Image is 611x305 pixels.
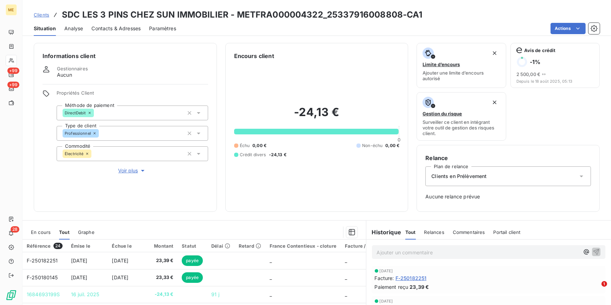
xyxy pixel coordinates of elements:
[362,142,382,149] span: Non-échu
[423,111,462,116] span: Gestion du risque
[62,8,423,21] h3: SDC LES 3 PINS CHEZ SUN IMMOBILIER - METFRA000004322_25337916008808-CA1
[270,243,336,249] div: France Contentieux - cloture
[91,25,141,32] span: Contacts & Adresses
[182,255,203,266] span: payée
[65,111,86,115] span: DirectDebit
[154,243,173,249] div: Montant
[94,110,99,116] input: Ajouter une valeur
[587,281,604,298] iframe: Intercom live chat
[453,229,485,235] span: Commentaires
[57,167,208,174] button: Voir plus
[34,11,49,18] a: Clients
[270,291,272,297] span: _
[71,274,88,280] span: [DATE]
[6,4,17,15] div: ME
[64,25,83,32] span: Analyse
[211,243,230,249] div: Délai
[57,71,72,78] span: Aucun
[6,290,17,301] img: Logo LeanPay
[423,70,500,81] span: Ajouter une limite d’encours autorisé
[385,142,399,149] span: 0,00 €
[405,229,416,235] span: Tout
[602,281,607,287] span: 1
[423,62,460,67] span: Limite d’encours
[239,243,261,249] div: Retard
[375,283,409,291] span: Paiement reçu
[27,243,63,249] div: Référence
[423,119,500,136] span: Surveiller ce client en intégrant votre outil de gestion des risques client.
[71,258,88,263] span: [DATE]
[57,90,208,100] span: Propriétés Client
[11,226,19,233] span: 28
[551,23,586,34] button: Actions
[345,258,347,263] span: _
[410,283,429,291] span: 23,39 €
[252,142,266,149] span: 0,00 €
[118,167,146,174] span: Voir plus
[78,229,95,235] span: Graphe
[34,25,56,32] span: Situation
[154,257,173,264] span: 23,39 €
[43,52,208,60] h6: Informations client
[366,228,401,236] h6: Historique
[345,243,393,249] div: Facture / Echéancier
[234,52,274,60] h6: Encours client
[34,12,49,18] span: Clients
[71,243,104,249] div: Émise le
[27,274,58,280] span: F-250180145
[182,272,203,283] span: payée
[53,243,62,249] span: 24
[345,274,347,280] span: _
[524,47,556,53] span: Avis de crédit
[182,243,203,249] div: Statut
[234,105,400,126] h2: -24,13 €
[71,291,99,297] span: 16 juil. 2025
[345,291,347,297] span: _
[27,291,60,297] span: 1684693199S
[380,269,393,273] span: [DATE]
[154,274,173,281] span: 23,33 €
[112,243,146,249] div: Échue le
[431,173,487,180] span: Clients en Prélèvement
[27,258,58,263] span: F-250182251
[417,92,506,141] button: Gestion du risqueSurveiller ce client en intégrant votre outil de gestion des risques client.
[240,152,266,158] span: Crédit divers
[424,229,444,235] span: Relances
[270,258,272,263] span: _
[65,152,84,156] span: Électricité
[395,274,427,282] span: F-250182251
[154,291,173,298] span: -24,13 €
[31,229,51,235] span: En cours
[240,142,250,149] span: Échu
[417,43,506,88] button: Limite d’encoursAjouter une limite d’encours autorisé
[398,137,400,142] span: 0
[112,258,128,263] span: [DATE]
[7,82,19,88] span: +99
[425,193,591,200] span: Aucune relance prévue
[211,291,219,297] span: 91 j
[375,274,394,282] span: Facture :
[59,229,70,235] span: Tout
[516,71,541,77] span: 2 500,00 €
[530,58,540,65] h6: -1 %
[91,151,97,157] input: Ajouter une valeur
[112,274,128,280] span: [DATE]
[7,68,19,74] span: +99
[57,66,88,71] span: Gestionnaires
[65,131,91,135] span: Professionnel
[269,152,287,158] span: -24,13 €
[425,154,591,162] h6: Relance
[99,130,104,136] input: Ajouter une valeur
[516,79,594,83] span: Depuis le 18 août 2025, 05:13
[494,229,521,235] span: Portail client
[270,274,272,280] span: _
[380,299,393,303] span: [DATE]
[149,25,176,32] span: Paramètres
